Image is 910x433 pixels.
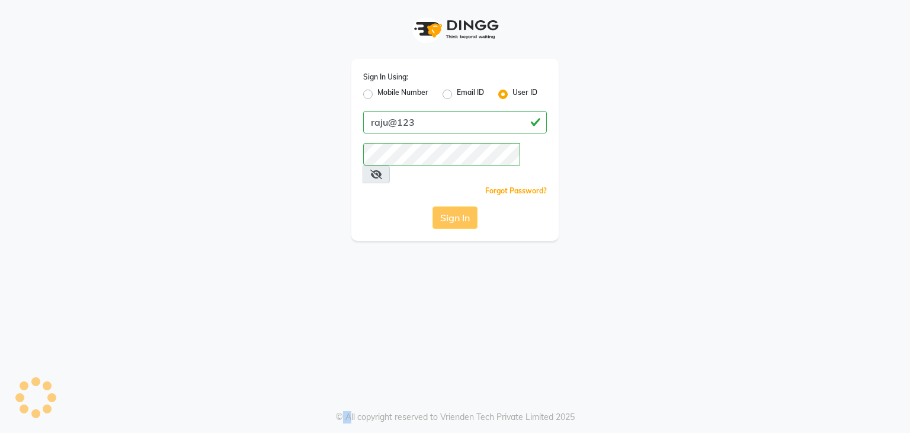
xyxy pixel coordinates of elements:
label: User ID [512,87,537,101]
a: Forgot Password? [485,186,547,195]
img: logo1.svg [408,12,502,47]
label: Mobile Number [377,87,428,101]
label: Sign In Using: [363,72,408,82]
input: Username [363,143,520,165]
label: Email ID [457,87,484,101]
input: Username [363,111,547,133]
